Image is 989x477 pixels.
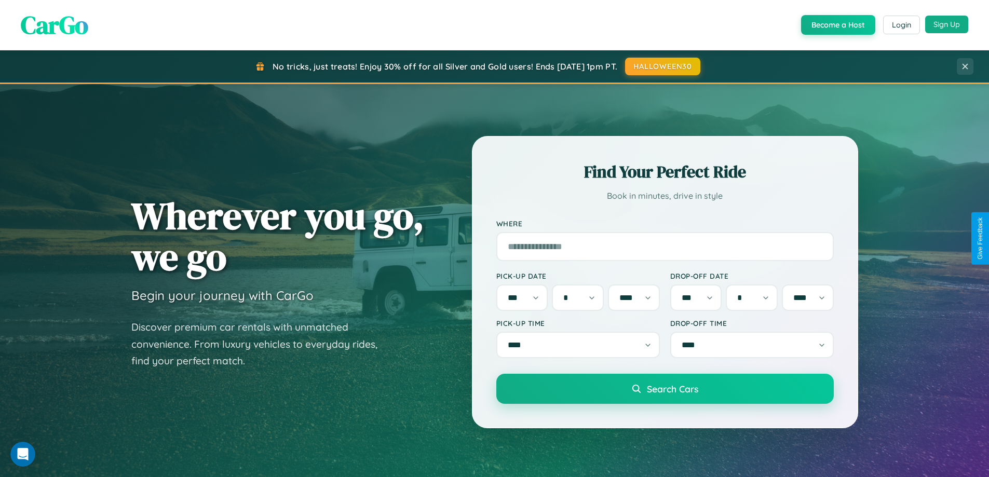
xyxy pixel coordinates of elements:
p: Book in minutes, drive in style [496,188,834,203]
label: Where [496,219,834,228]
button: Become a Host [801,15,875,35]
label: Pick-up Time [496,319,660,328]
div: Give Feedback [977,217,984,260]
span: Search Cars [647,383,698,394]
h3: Begin your journey with CarGo [131,288,314,303]
p: Discover premium car rentals with unmatched convenience. From luxury vehicles to everyday rides, ... [131,319,391,370]
label: Pick-up Date [496,271,660,280]
span: CarGo [21,8,88,42]
button: HALLOWEEN30 [625,58,700,75]
h2: Find Your Perfect Ride [496,160,834,183]
label: Drop-off Date [670,271,834,280]
button: Sign Up [925,16,968,33]
label: Drop-off Time [670,319,834,328]
button: Search Cars [496,374,834,404]
h1: Wherever you go, we go [131,195,424,277]
button: Login [883,16,920,34]
iframe: Intercom live chat [10,442,35,467]
span: No tricks, just treats! Enjoy 30% off for all Silver and Gold users! Ends [DATE] 1pm PT. [273,61,617,72]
